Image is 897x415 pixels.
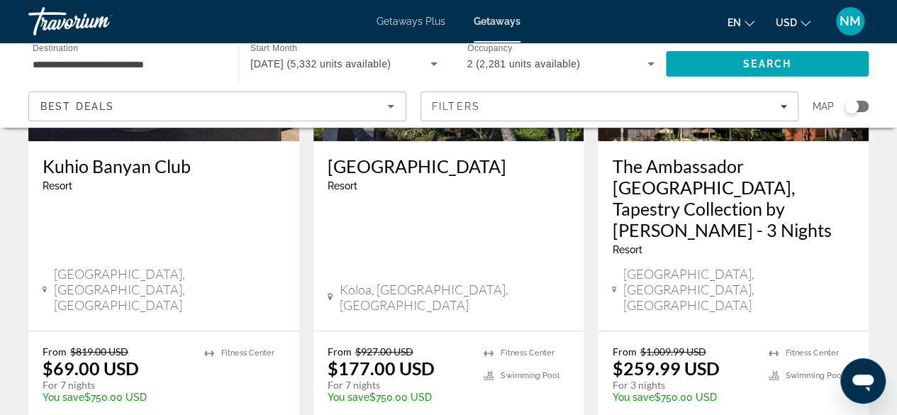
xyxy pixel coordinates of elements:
span: 2 (2,281 units available) [467,58,581,70]
span: You save [612,392,654,403]
a: Travorium [28,3,170,40]
button: Search [666,51,869,77]
p: For 7 nights [328,379,470,392]
span: You save [43,392,84,403]
p: For 3 nights [612,379,754,392]
p: $177.00 USD [328,358,435,379]
span: $927.00 USD [355,345,413,358]
span: Destination [33,43,78,52]
a: The Ambassador [GEOGRAPHIC_DATA], Tapestry Collection by [PERSON_NAME] - 3 Nights [612,155,854,240]
p: $69.00 USD [43,358,139,379]
span: Start Month [250,44,297,53]
span: From [43,345,67,358]
span: Filters [432,101,480,112]
span: Resort [43,180,72,192]
span: [DATE] (5,332 units available) [250,58,391,70]
a: [GEOGRAPHIC_DATA] [328,155,570,177]
mat-select: Sort by [40,98,394,115]
span: From [328,345,352,358]
span: Best Deals [40,101,114,112]
span: $819.00 USD [70,345,128,358]
span: en [728,17,741,28]
span: Swimming Pool [501,371,559,380]
a: Getaways [474,16,520,27]
span: Swimming Pool [786,371,844,380]
span: NM [840,14,861,28]
span: Fitness Center [221,348,274,358]
p: $750.00 USD [328,392,470,403]
span: Fitness Center [501,348,554,358]
span: [GEOGRAPHIC_DATA], [GEOGRAPHIC_DATA], [GEOGRAPHIC_DATA] [623,266,854,313]
p: For 7 nights [43,379,190,392]
iframe: Button to launch messaging window [840,358,886,404]
span: $1,009.99 USD [640,345,706,358]
span: Resort [612,244,642,255]
span: Fitness Center [786,348,839,358]
span: USD [776,17,797,28]
button: Filters [420,92,798,121]
p: $750.00 USD [612,392,754,403]
span: From [612,345,636,358]
span: [GEOGRAPHIC_DATA], [GEOGRAPHIC_DATA], [GEOGRAPHIC_DATA] [54,266,285,313]
a: Kuhio Banyan Club [43,155,285,177]
button: Change language [728,12,754,33]
span: Occupancy [467,44,512,53]
span: Resort [328,180,357,192]
span: Search [743,58,791,70]
button: Change currency [776,12,810,33]
p: $259.99 USD [612,358,719,379]
p: $750.00 USD [43,392,190,403]
span: Koloa, [GEOGRAPHIC_DATA], [GEOGRAPHIC_DATA] [340,282,569,313]
a: Getaways Plus [377,16,445,27]
input: Select destination [33,56,220,73]
button: User Menu [832,6,869,36]
span: Map [813,96,834,116]
span: You save [328,392,369,403]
